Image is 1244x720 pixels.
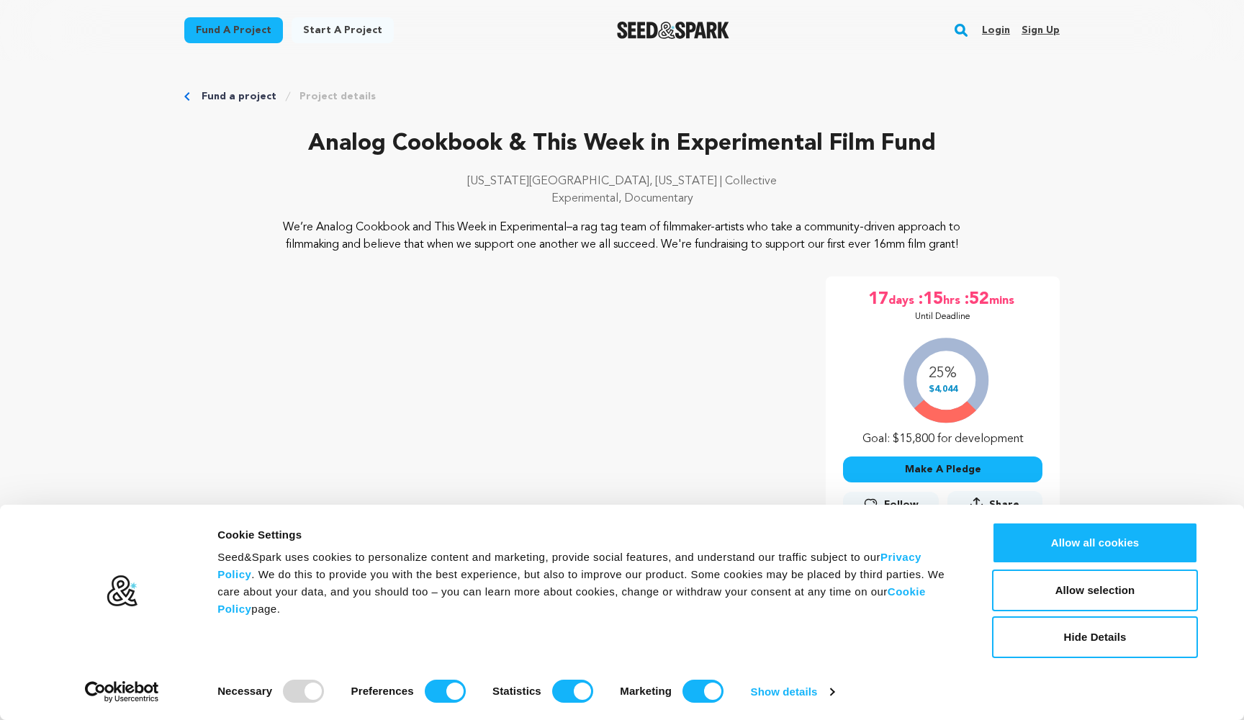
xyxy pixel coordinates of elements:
a: Seed&Spark Homepage [617,22,730,39]
span: hrs [943,288,963,311]
p: [US_STATE][GEOGRAPHIC_DATA], [US_STATE] | Collective [184,173,1060,190]
a: Usercentrics Cookiebot - opens in a new window [59,681,185,703]
strong: Statistics [492,685,541,697]
a: Project details [299,89,376,104]
button: Hide Details [992,616,1198,658]
span: mins [989,288,1017,311]
strong: Preferences [351,685,414,697]
span: Share [989,498,1019,512]
span: Follow [884,498,919,512]
a: Follow [843,492,938,518]
span: Share [947,491,1042,523]
p: Experimental, Documentary [184,190,1060,207]
a: Login [982,19,1010,42]
a: Fund a project [202,89,276,104]
div: Breadcrumb [184,89,1060,104]
span: 17 [868,288,888,311]
a: Sign up [1022,19,1060,42]
strong: Necessary [217,685,272,697]
img: logo [106,575,138,608]
div: Cookie Settings [217,526,960,544]
a: Fund a project [184,17,283,43]
p: Until Deadline [915,311,970,323]
p: Analog Cookbook & This Week in Experimental Film Fund [184,127,1060,161]
strong: Marketing [620,685,672,697]
div: Seed&Spark uses cookies to personalize content and marketing, provide social features, and unders... [217,549,960,618]
img: Seed&Spark Logo Dark Mode [617,22,730,39]
button: Share [947,491,1042,518]
button: Allow all cookies [992,522,1198,564]
button: Allow selection [992,570,1198,611]
a: Show details [751,681,834,703]
a: Privacy Policy [217,551,921,580]
span: :52 [963,288,989,311]
p: We’re Analog Cookbook and This Week in Experimental–a rag tag team of filmmaker-artists who take ... [272,219,973,253]
a: Start a project [292,17,394,43]
button: Make A Pledge [843,456,1042,482]
span: days [888,288,917,311]
span: :15 [917,288,943,311]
